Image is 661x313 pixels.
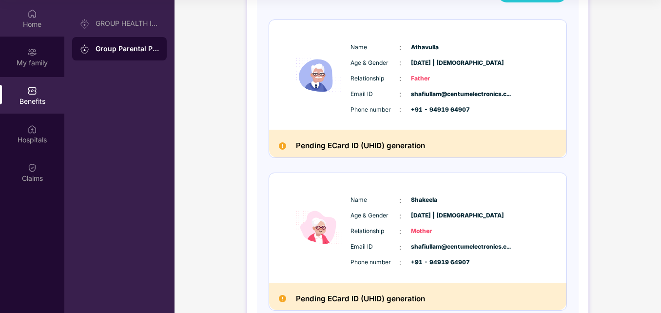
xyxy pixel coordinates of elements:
[399,104,401,115] span: :
[399,211,401,221] span: :
[411,196,460,205] span: Shakeela
[279,295,286,302] img: Pending
[411,227,460,236] span: Mother
[411,211,460,220] span: [DATE] | [DEMOGRAPHIC_DATA]
[350,59,399,68] span: Age & Gender
[399,257,401,268] span: :
[296,293,425,305] h2: Pending ECard ID (UHID) generation
[399,195,401,206] span: :
[350,211,399,220] span: Age & Gender
[411,242,460,252] span: shafiullam@centumelectronics.c...
[80,44,90,54] img: svg+xml;base64,PHN2ZyB3aWR0aD0iMjAiIGhlaWdodD0iMjAiIHZpZXdCb3g9IjAgMCAyMCAyMCIgZmlsbD0ibm9uZSIgeG...
[350,105,399,115] span: Phone number
[27,86,37,96] img: svg+xml;base64,PHN2ZyBpZD0iQmVuZWZpdHMiIHhtbG5zPSJodHRwOi8vd3d3LnczLm9yZy8yMDAwL3N2ZyIgd2lkdGg9Ij...
[350,227,399,236] span: Relationship
[290,187,348,269] img: icon
[27,47,37,57] img: svg+xml;base64,PHN2ZyB3aWR0aD0iMjAiIGhlaWdodD0iMjAiIHZpZXdCb3g9IjAgMCAyMCAyMCIgZmlsbD0ibm9uZSIgeG...
[350,43,399,52] span: Name
[350,242,399,252] span: Email ID
[27,9,37,19] img: svg+xml;base64,PHN2ZyBpZD0iSG9tZSIgeG1sbnM9Imh0dHA6Ly93d3cudzMub3JnLzIwMDAvc3ZnIiB3aWR0aD0iMjAiIG...
[399,42,401,53] span: :
[290,34,348,117] img: icon
[96,20,159,27] div: GROUP HEALTH INSURANCE
[411,59,460,68] span: [DATE] | [DEMOGRAPHIC_DATA]
[350,90,399,99] span: Email ID
[411,105,460,115] span: +91 - 94919 64907
[399,226,401,237] span: :
[350,74,399,83] span: Relationship
[279,142,286,150] img: Pending
[350,258,399,267] span: Phone number
[411,43,460,52] span: Athavulla
[399,89,401,99] span: :
[399,58,401,68] span: :
[27,163,37,173] img: svg+xml;base64,PHN2ZyBpZD0iQ2xhaW0iIHhtbG5zPSJodHRwOi8vd3d3LnczLm9yZy8yMDAwL3N2ZyIgd2lkdGg9IjIwIi...
[399,73,401,84] span: :
[399,242,401,253] span: :
[296,139,425,152] h2: Pending ECard ID (UHID) generation
[80,19,90,29] img: svg+xml;base64,PHN2ZyB3aWR0aD0iMjAiIGhlaWdodD0iMjAiIHZpZXdCb3g9IjAgMCAyMCAyMCIgZmlsbD0ibm9uZSIgeG...
[27,124,37,134] img: svg+xml;base64,PHN2ZyBpZD0iSG9zcGl0YWxzIiB4bWxucz0iaHR0cDovL3d3dy53My5vcmcvMjAwMC9zdmciIHdpZHRoPS...
[350,196,399,205] span: Name
[411,74,460,83] span: Father
[411,90,460,99] span: shafiullam@centumelectronics.c...
[411,258,460,267] span: +91 - 94919 64907
[96,44,159,54] div: Group Parental Policy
